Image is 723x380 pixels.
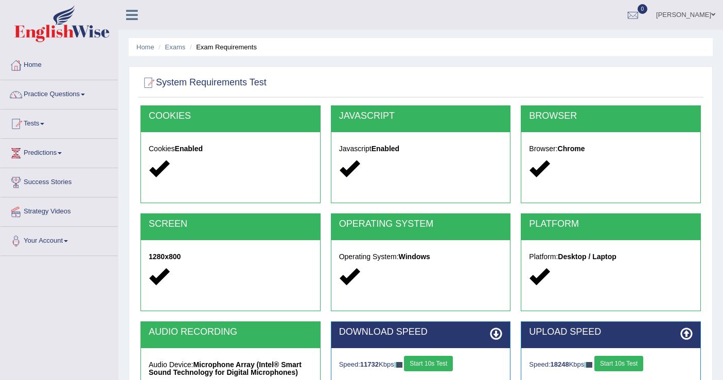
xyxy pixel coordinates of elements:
[339,356,503,374] div: Speed: Kbps
[594,356,643,371] button: Start 10s Test
[140,75,267,91] h2: System Requirements Test
[136,43,154,51] a: Home
[339,253,503,261] h5: Operating System:
[149,361,312,377] h5: Audio Device:
[149,327,312,337] h2: AUDIO RECORDING
[404,356,453,371] button: Start 10s Test
[149,145,312,153] h5: Cookies
[339,111,503,121] h2: JAVASCRIPT
[394,362,402,368] img: ajax-loader-fb-connection.gif
[529,327,693,337] h2: UPLOAD SPEED
[1,139,118,165] a: Predictions
[1,168,118,194] a: Success Stories
[529,219,693,229] h2: PLATFORM
[558,144,585,153] strong: Chrome
[339,145,503,153] h5: Javascript
[529,356,693,374] div: Speed: Kbps
[1,227,118,252] a: Your Account
[149,252,181,261] strong: 1280x800
[399,252,430,261] strong: Windows
[187,42,257,52] li: Exam Requirements
[165,43,186,51] a: Exams
[1,80,118,106] a: Practice Questions
[1,197,118,223] a: Strategy Videos
[175,144,203,153] strong: Enabled
[638,4,648,14] span: 0
[339,327,503,337] h2: DOWNLOAD SPEED
[551,360,569,368] strong: 18248
[1,51,118,77] a: Home
[149,111,312,121] h2: COOKIES
[360,360,379,368] strong: 11732
[339,219,503,229] h2: OPERATING SYSTEM
[529,145,693,153] h5: Browser:
[372,144,399,153] strong: Enabled
[149,360,302,376] strong: Microphone Array (Intel® Smart Sound Technology for Digital Microphones)
[529,111,693,121] h2: BROWSER
[529,253,693,261] h5: Platform:
[558,252,616,261] strong: Desktop / Laptop
[1,110,118,135] a: Tests
[584,362,592,368] img: ajax-loader-fb-connection.gif
[149,219,312,229] h2: SCREEN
